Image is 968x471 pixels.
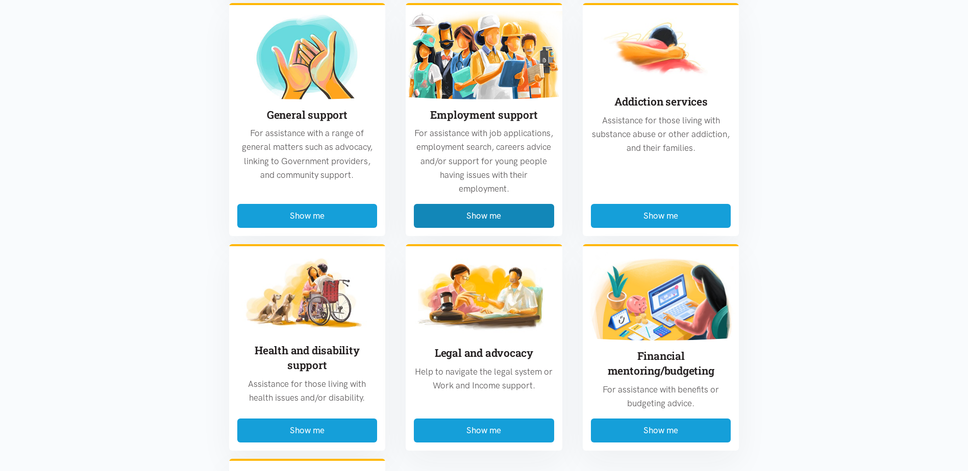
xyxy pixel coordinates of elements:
h3: General support [237,108,378,122]
button: Show me [591,418,731,442]
button: Show me [237,204,378,228]
button: Show me [237,418,378,442]
p: Assistance for those living with substance abuse or other addiction, and their families. [591,114,731,155]
h3: Addiction services [591,94,731,109]
button: Show me [414,204,554,228]
p: For assistance with job applications, employment search, careers advice and/or support for young ... [414,126,554,196]
p: Help to navigate the legal system or Work and Income support. [414,365,554,392]
h3: Employment support [414,108,554,122]
h3: Health and disability support [237,343,378,373]
p: Assistance for those living with health issues and/or disability. [237,377,378,405]
p: For assistance with a range of general matters such as advocacy, linking to Government providers,... [237,126,378,182]
button: Show me [591,204,731,228]
p: For assistance with benefits or budgeting advice. [591,383,731,410]
h3: Financial mentoring/budgeting [591,349,731,379]
h3: Legal and advocacy [414,346,554,360]
button: Show me [414,418,554,442]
